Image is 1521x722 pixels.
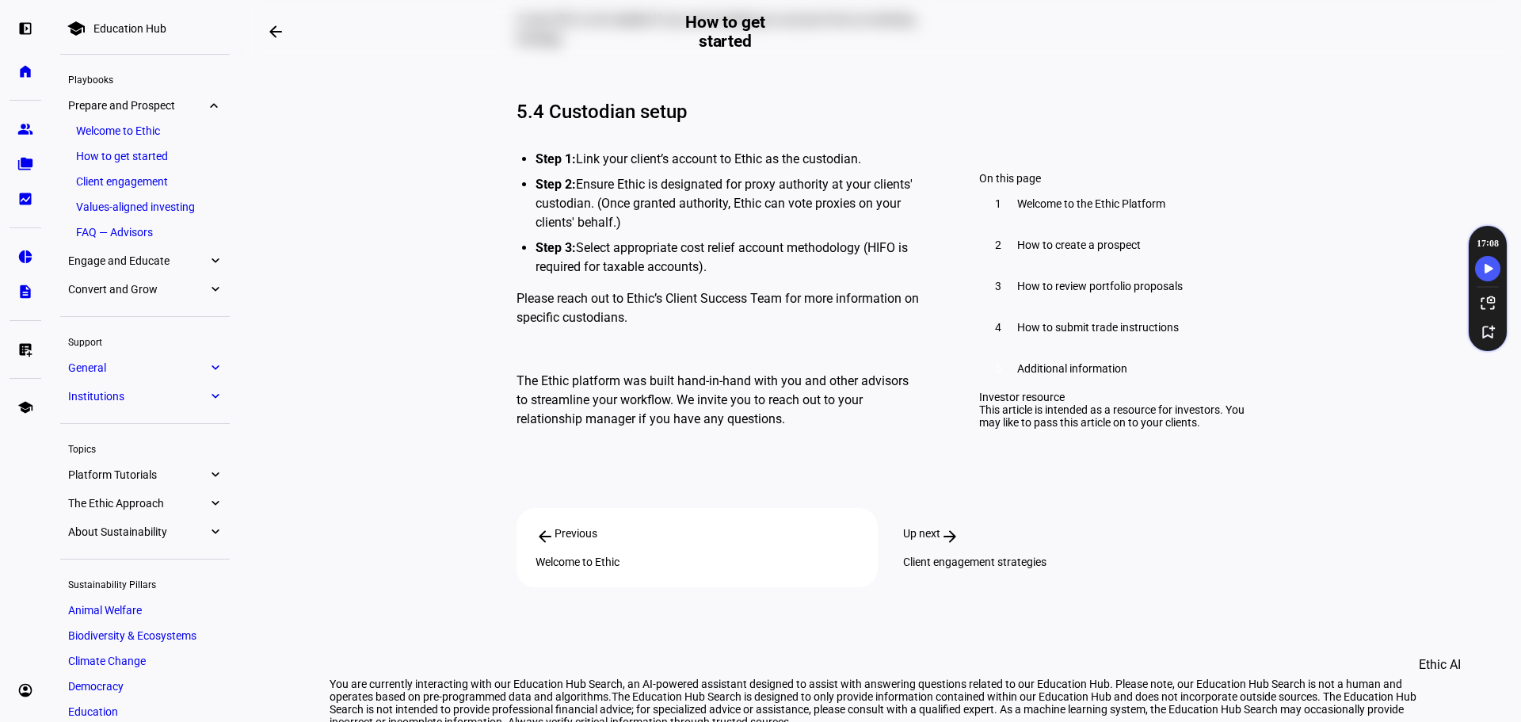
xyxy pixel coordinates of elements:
[1017,239,1141,251] span: How to create a prospect
[1017,321,1179,334] span: How to submit trade instructions
[536,556,859,568] div: Welcome to Ethic
[17,63,33,79] eth-mat-symbol: home
[60,357,230,379] a: Generalexpand_more
[208,253,222,269] eth-mat-symbol: expand_more
[68,680,124,693] span: Democracy
[68,604,142,617] span: Animal Welfare
[208,467,222,483] eth-mat-symbol: expand_more
[68,468,208,481] span: Platform Tutorials
[536,240,576,255] strong: Step 3:
[60,650,230,672] a: Climate Change
[10,183,41,215] a: bid_landscape
[17,342,33,357] eth-mat-symbol: list_alt_add
[517,99,922,124] h4: 5.4 Custodian setup ‍
[68,629,196,642] span: Biodiversity & Ecosystems
[536,239,922,277] li: Select appropriate cost relief account methodology (HIFO is required for taxable accounts).
[93,22,166,35] div: Education Hub
[60,385,230,407] a: Institutionsexpand_more
[17,284,33,300] eth-mat-symbol: description
[17,399,33,415] eth-mat-symbol: school
[60,572,230,594] div: Sustainability Pillars
[17,682,33,698] eth-mat-symbol: account_circle
[555,527,597,546] span: Previous
[60,625,230,647] a: Biodiversity & Ecosystems
[517,372,922,429] p: The Ethic platform was built hand-in-hand with you and other advisors to streamline your workflow...
[68,196,222,218] a: Values-aligned investing
[940,527,959,546] mat-icon: arrow_forward
[10,276,41,308] a: description
[517,289,922,327] p: Please reach out to Ethic’s Client Success Team for more information on specific custodians.
[17,249,33,265] eth-mat-symbol: pie_chart
[266,22,285,41] mat-icon: arrow_backwards
[1419,646,1461,684] span: Ethic AI
[67,19,86,38] mat-icon: school
[68,497,208,510] span: The Ethic Approach
[17,156,33,172] eth-mat-symbol: folder_copy
[1017,280,1183,292] span: How to review portfolio proposals
[1397,646,1483,684] button: Ethic AI
[68,145,222,167] a: How to get started
[903,527,940,546] span: Up next
[536,151,576,166] strong: Step 1:
[60,67,230,90] div: Playbooks
[10,55,41,87] a: home
[536,150,922,169] li: Link your client’s account to Ethic as the custodian.
[68,120,222,142] a: Welcome to Ethic
[60,599,230,621] a: Animal Welfare
[989,359,1008,378] div: 5
[536,527,555,546] mat-icon: arrow_back
[10,148,41,180] a: folder_copy
[68,390,208,403] span: Institutions
[979,172,1245,185] div: On this page
[989,194,1008,213] div: 1
[208,281,222,297] eth-mat-symbol: expand_more
[60,437,230,459] div: Topics
[1017,197,1165,210] span: Welcome to the Ethic Platform
[979,403,1245,429] div: This article is intended as a resource for investors. You may like to pass this article on to you...
[989,318,1008,337] div: 4
[10,113,41,145] a: group
[60,330,230,352] div: Support
[17,121,33,137] eth-mat-symbol: group
[903,556,1226,568] div: Client engagement strategies
[68,99,208,112] span: Prepare and Prospect
[17,191,33,207] eth-mat-symbol: bid_landscape
[208,360,222,376] eth-mat-symbol: expand_more
[208,495,222,511] eth-mat-symbol: expand_more
[17,21,33,36] eth-mat-symbol: left_panel_open
[536,175,922,232] li: Ensure Ethic is designated for proxy authority at your clients' custodian. (Once granted authorit...
[517,340,922,359] p: ‍
[979,391,1245,403] div: Investor resource
[989,235,1008,254] div: 2
[10,241,41,273] a: pie_chart
[68,283,208,296] span: Convert and Grow
[68,655,146,667] span: Climate Change
[989,277,1008,296] div: 3
[68,361,208,374] span: General
[68,254,208,267] span: Engage and Educate
[517,61,922,80] p: ‍
[1017,362,1127,375] span: Additional information
[68,525,208,538] span: About Sustainability
[674,13,777,51] h2: How to get started
[68,221,222,243] a: FAQ — Advisors
[60,675,230,697] a: Democracy
[208,524,222,540] eth-mat-symbol: expand_more
[68,170,222,193] a: Client engagement
[208,388,222,404] eth-mat-symbol: expand_more
[68,705,118,718] span: Education
[536,177,576,192] strong: Step 2:
[208,97,222,113] eth-mat-symbol: expand_more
